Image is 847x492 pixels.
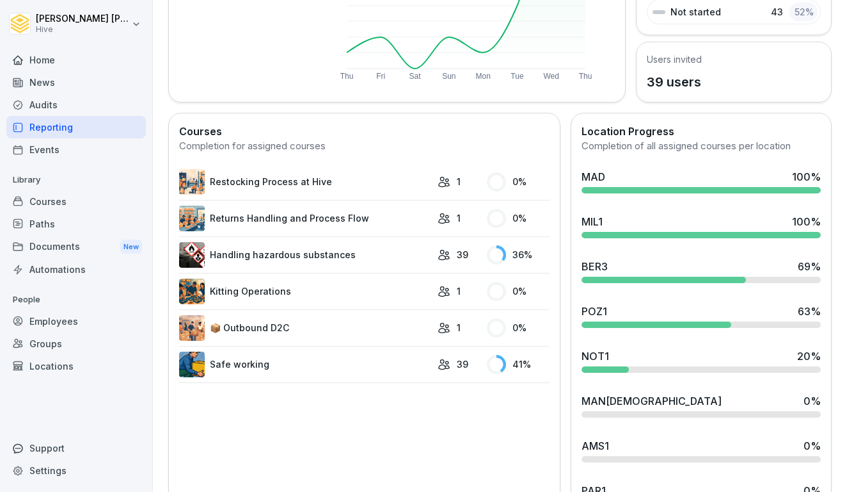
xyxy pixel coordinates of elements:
[576,209,826,243] a: MIL1100%
[6,138,146,161] a: Events
[6,290,146,310] p: People
[6,94,146,116] a: Audits
[582,393,722,409] div: MAN[DEMOGRAPHIC_DATA]
[457,284,461,298] p: 1
[798,304,821,319] div: 63 %
[582,304,607,319] div: POZ1
[803,393,821,409] div: 0 %
[179,315,205,341] img: aul0s4anxaw34jzwydbhh5d5.png
[179,279,431,304] a: Kitting Operations
[803,438,821,454] div: 0 %
[582,139,821,154] div: Completion of all assigned courses per location
[6,310,146,332] a: Employees
[475,72,490,81] text: Mon
[457,248,468,261] p: 39
[179,352,205,377] img: ns5fm27uu5em6705ixom0yjt.png
[6,116,146,138] a: Reporting
[36,25,129,34] p: Hive
[647,72,702,92] p: 39 users
[376,72,385,81] text: Fri
[179,315,431,341] a: 📦 Outbound D2C
[179,279,205,304] img: tjh8e7lxbtqfiykh70cq83wv.png
[576,388,826,423] a: MAN[DEMOGRAPHIC_DATA]0%
[179,139,550,154] div: Completion for assigned courses
[409,72,422,81] text: Sat
[179,124,550,139] h2: Courses
[487,282,550,301] div: 0 %
[487,355,550,374] div: 41 %
[6,355,146,377] a: Locations
[670,5,721,19] p: Not started
[576,433,826,468] a: AMS10%
[340,72,354,81] text: Thu
[582,259,608,274] div: BER3
[797,348,821,364] div: 20 %
[792,214,821,229] div: 100 %
[582,438,609,454] div: AMS1
[6,258,146,281] a: Automations
[179,352,431,377] a: Safe working
[6,332,146,355] a: Groups
[576,343,826,378] a: NOT120%
[179,169,205,195] img: t72cg3dsrbajyqggvzmlmfek.png
[6,170,146,190] p: Library
[579,72,592,81] text: Thu
[6,49,146,71] a: Home
[582,348,609,364] div: NOT1
[6,235,146,259] a: DocumentsNew
[511,72,524,81] text: Tue
[647,53,702,66] h5: Users invited
[576,299,826,333] a: POZ163%
[6,437,146,459] div: Support
[457,211,461,225] p: 1
[789,3,818,21] div: 52 %
[543,72,558,81] text: Wed
[179,206,205,231] img: whxspouhdmc5dw11exs3agrf.png
[6,190,146,213] a: Courses
[179,242,431,268] a: Handling hazardous substances
[487,318,550,338] div: 0 %
[576,254,826,288] a: BER369%
[582,214,603,229] div: MIL1
[457,321,461,334] p: 1
[798,259,821,274] div: 69 %
[6,235,146,259] div: Documents
[120,240,142,254] div: New
[792,169,821,184] div: 100 %
[582,169,605,184] div: MAD
[582,124,821,139] h2: Location Progress
[442,72,455,81] text: Sun
[771,5,783,19] p: 43
[457,357,468,371] p: 39
[179,206,431,231] a: Returns Handling and Process Flow
[179,169,431,195] a: Restocking Process at Hive
[179,242,205,268] img: ro33qf0i8ndaw7nkfv0stvse.png
[576,164,826,199] a: MAD100%
[487,245,550,265] div: 36 %
[36,13,129,24] p: [PERSON_NAME] [PERSON_NAME]
[6,213,146,235] a: Paths
[6,459,146,482] a: Settings
[487,209,550,228] div: 0 %
[6,71,146,94] a: News
[487,172,550,192] div: 0 %
[457,175,461,188] p: 1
